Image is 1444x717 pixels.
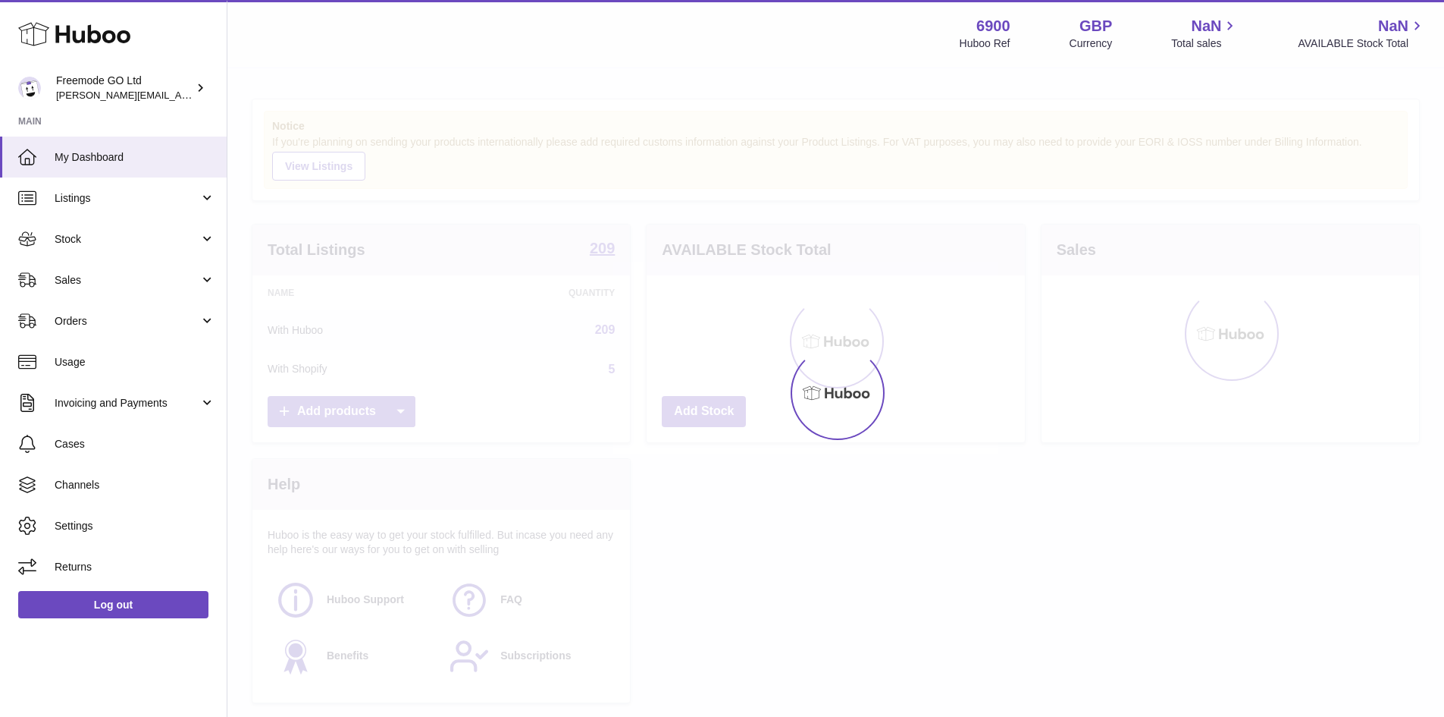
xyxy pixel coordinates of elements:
span: NaN [1191,16,1221,36]
span: Usage [55,355,215,370]
div: Freemode GO Ltd [56,74,193,102]
div: Currency [1070,36,1113,51]
span: Invoicing and Payments [55,396,199,410]
div: Huboo Ref [960,36,1010,51]
strong: 6900 [976,16,1010,36]
img: lenka.smikniarova@gioteck.com [18,77,41,99]
strong: GBP [1079,16,1112,36]
span: NaN [1378,16,1408,36]
span: Total sales [1171,36,1239,51]
span: Listings [55,191,199,206]
span: Settings [55,519,215,533]
a: NaN Total sales [1171,16,1239,51]
span: Sales [55,273,199,288]
span: [PERSON_NAME][EMAIL_ADDRESS][DOMAIN_NAME] [56,89,304,101]
span: AVAILABLE Stock Total [1298,36,1426,51]
span: My Dashboard [55,150,215,165]
a: Log out [18,591,208,618]
span: Returns [55,560,215,574]
span: Orders [55,314,199,329]
span: Cases [55,437,215,451]
a: NaN AVAILABLE Stock Total [1298,16,1426,51]
span: Channels [55,478,215,492]
span: Stock [55,232,199,247]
